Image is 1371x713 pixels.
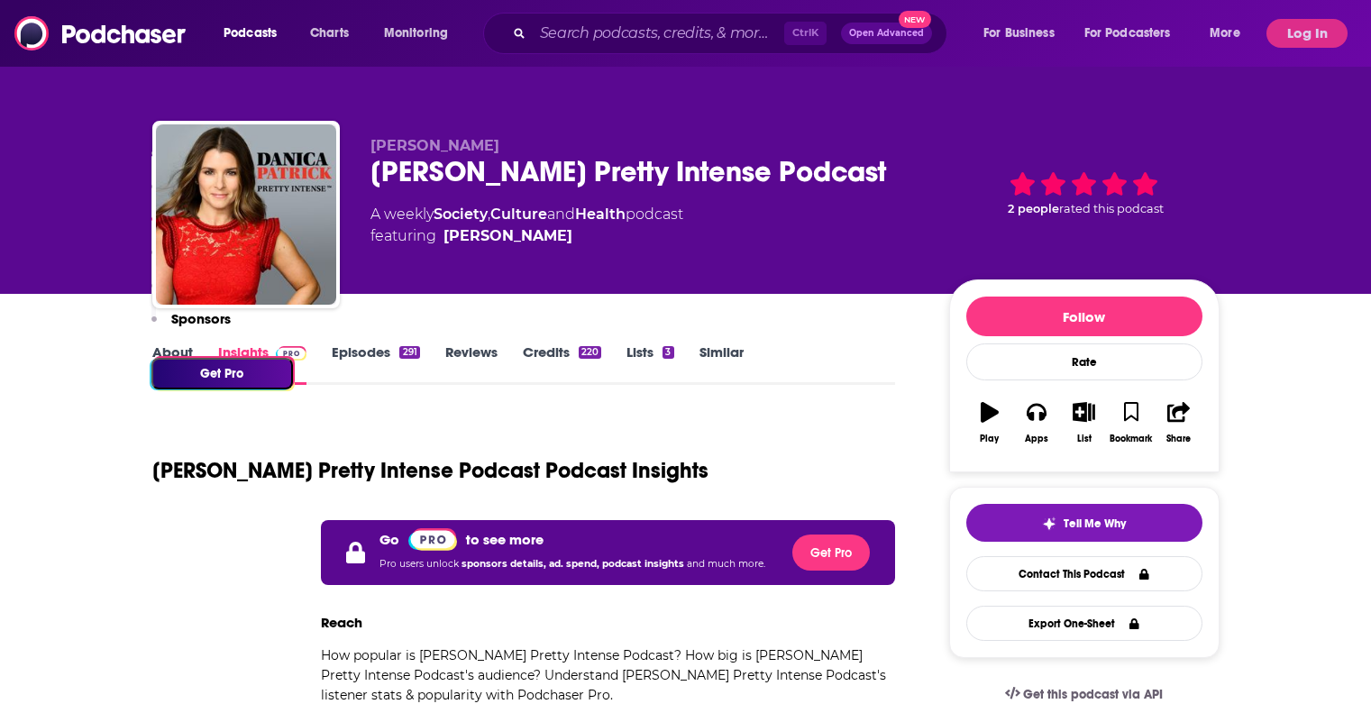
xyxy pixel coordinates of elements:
span: Tell Me Why [1064,516,1126,531]
p: Go [379,531,399,548]
span: Get this podcast via API [1023,687,1163,702]
img: Podchaser Pro [408,528,458,551]
button: Get Pro [151,358,293,389]
button: Follow [966,297,1202,336]
a: Reviews [445,343,498,385]
div: 291 [399,346,419,359]
img: tell me why sparkle [1042,516,1056,531]
div: Share [1166,434,1191,444]
a: Similar [699,343,744,385]
button: Open AdvancedNew [841,23,932,44]
span: Charts [310,21,349,46]
div: 2 peoplerated this podcast [949,137,1220,249]
span: , [488,206,490,223]
button: Play [966,390,1013,455]
button: open menu [1197,19,1263,48]
a: Credits220 [523,343,601,385]
a: Health [575,206,626,223]
input: Search podcasts, credits, & more... [533,19,784,48]
a: Contact This Podcast [966,556,1202,591]
button: tell me why sparkleTell Me Why [966,504,1202,542]
a: Society [434,206,488,223]
div: A weekly podcast [370,204,683,247]
span: Monitoring [384,21,448,46]
a: Lists3 [626,343,673,385]
a: Charts [298,19,360,48]
span: For Podcasters [1084,21,1171,46]
button: open menu [371,19,471,48]
button: open menu [1073,19,1197,48]
h1: [PERSON_NAME] Pretty Intense Podcast Podcast Insights [152,457,708,484]
button: Export One-Sheet [966,606,1202,641]
button: List [1060,390,1107,455]
img: Danica Patrick Pretty Intense Podcast [156,124,336,305]
p: to see more [466,531,544,548]
button: Get Pro [792,535,870,571]
button: Log In [1266,19,1348,48]
p: Pro users unlock and much more. [379,551,765,578]
button: Bookmark [1108,390,1155,455]
a: Culture [490,206,547,223]
span: featuring [370,225,683,247]
span: Ctrl K [784,22,827,45]
span: rated this podcast [1059,202,1164,215]
a: [PERSON_NAME] [443,225,572,247]
img: Podchaser - Follow, Share and Rate Podcasts [14,16,187,50]
button: open menu [211,19,300,48]
div: List [1077,434,1092,444]
span: sponsors details, ad. spend, podcast insights [462,558,687,570]
span: More [1210,21,1240,46]
span: Open Advanced [849,29,924,38]
span: 2 people [1008,202,1059,215]
span: New [899,11,931,28]
div: Bookmark [1110,434,1152,444]
span: Podcasts [224,21,277,46]
span: [PERSON_NAME] [370,137,499,154]
p: How popular is [PERSON_NAME] Pretty Intense Podcast? How big is [PERSON_NAME] Pretty Intense Podc... [321,645,896,705]
a: Pro website [408,527,458,551]
div: Apps [1025,434,1048,444]
div: Play [980,434,999,444]
button: Apps [1013,390,1060,455]
button: Share [1155,390,1202,455]
button: open menu [971,19,1077,48]
div: 3 [663,346,673,359]
a: Episodes291 [332,343,419,385]
h3: Reach [321,614,362,631]
div: 220 [579,346,601,359]
div: Rate [966,343,1202,380]
span: and [547,206,575,223]
span: For Business [983,21,1055,46]
div: Search podcasts, credits, & more... [500,13,964,54]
